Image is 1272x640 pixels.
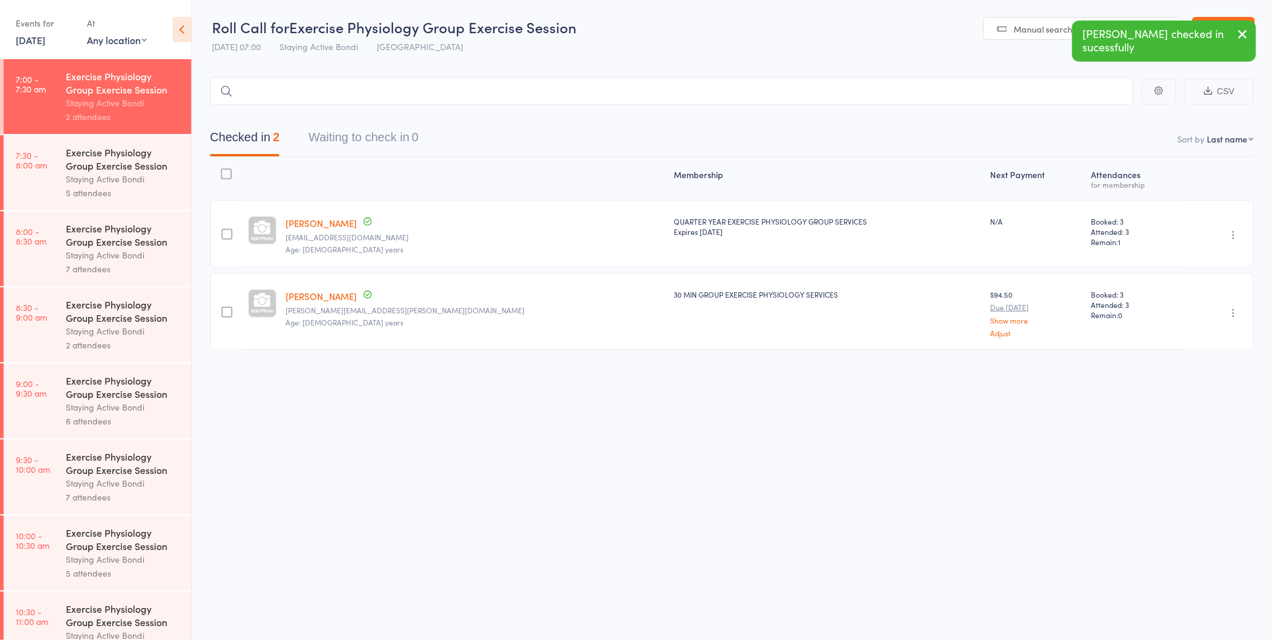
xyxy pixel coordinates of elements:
div: 2 attendees [66,110,181,124]
a: 9:00 -9:30 amExercise Physiology Group Exercise SessionStaying Active Bondi6 attendees [4,363,191,438]
div: Staying Active Bondi [66,248,181,262]
input: Search by name [210,77,1133,105]
a: Adjust [990,329,1081,337]
div: $94.50 [990,289,1081,337]
time: 7:30 - 8:00 am [16,150,47,170]
a: 7:00 -7:30 amExercise Physiology Group Exercise SessionStaying Active Bondi2 attendees [4,59,191,134]
a: Show more [990,316,1081,324]
span: [DATE] 07:00 [212,40,261,53]
a: 8:30 -9:00 amExercise Physiology Group Exercise SessionStaying Active Bondi2 attendees [4,287,191,362]
div: for membership [1091,181,1180,188]
button: CSV [1185,78,1254,104]
div: Exercise Physiology Group Exercise Session [66,298,181,324]
div: Exercise Physiology Group Exercise Session [66,526,181,552]
div: Staying Active Bondi [66,324,181,338]
span: Exercise Physiology Group Exercise Session [289,17,577,37]
span: Attended: 3 [1091,226,1180,237]
button: Waiting to check in0 [308,124,418,156]
div: Atten­dances [1086,162,1185,194]
time: 9:30 - 10:00 am [16,455,50,474]
time: 8:00 - 8:30 am [16,226,46,246]
div: Staying Active Bondi [66,96,181,110]
time: 8:30 - 9:00 am [16,302,47,322]
div: Exercise Physiology Group Exercise Session [66,602,181,629]
span: Remain: [1091,237,1180,247]
div: At [87,13,147,33]
div: [PERSON_NAME] checked in sucessfully [1072,21,1256,62]
div: Staying Active Bondi [66,552,181,566]
div: Staying Active Bondi [66,172,181,186]
div: 7 attendees [66,262,181,276]
a: 7:30 -8:00 amExercise Physiology Group Exercise SessionStaying Active Bondi5 attendees [4,135,191,210]
div: 5 attendees [66,186,181,200]
time: 7:00 - 7:30 am [16,74,46,94]
div: N/A [990,216,1081,226]
span: Manual search [1014,23,1073,35]
a: 8:00 -8:30 amExercise Physiology Group Exercise SessionStaying Active Bondi7 attendees [4,211,191,286]
div: QUARTER YEAR EXERCISE PHYSIOLOGY GROUP SERVICES [674,216,980,237]
div: Events for [16,13,75,33]
div: Exercise Physiology Group Exercise Session [66,69,181,96]
div: 7 attendees [66,490,181,504]
a: [PERSON_NAME] [286,217,357,229]
a: Exit roll call [1192,17,1255,41]
small: ccarrington888@gmail.com [286,233,665,242]
span: 1 [1118,237,1120,247]
div: Exercise Physiology Group Exercise Session [66,222,181,248]
div: Exercise Physiology Group Exercise Session [66,374,181,400]
div: 30 MIN GROUP EXERCISE PHYSIOLOGY SERVICES [674,289,980,299]
span: Booked: 3 [1091,216,1180,226]
div: Membership [669,162,985,194]
div: Any location [87,33,147,46]
a: [PERSON_NAME] [286,290,357,302]
div: Expires [DATE] [674,226,980,237]
label: Sort by [1178,133,1205,145]
span: Roll Call for [212,17,289,37]
div: Exercise Physiology Group Exercise Session [66,146,181,172]
span: Age: [DEMOGRAPHIC_DATA] years [286,244,404,254]
div: 2 [273,130,280,144]
button: Checked in2 [210,124,280,156]
small: Lynn.onley@icloud.com [286,306,665,315]
span: Remain: [1091,310,1180,320]
a: [DATE] [16,33,45,46]
time: 10:30 - 11:00 am [16,607,48,626]
small: Due [DATE] [990,303,1081,312]
div: 2 attendees [66,338,181,352]
span: Age: [DEMOGRAPHIC_DATA] years [286,317,404,327]
div: Next Payment [985,162,1086,194]
span: [GEOGRAPHIC_DATA] [377,40,463,53]
span: Staying Active Bondi [280,40,358,53]
time: 10:00 - 10:30 am [16,531,50,550]
div: Staying Active Bondi [66,400,181,414]
time: 9:00 - 9:30 am [16,379,46,398]
span: Booked: 3 [1091,289,1180,299]
div: Staying Active Bondi [66,476,181,490]
span: Attended: 3 [1091,299,1180,310]
a: 9:30 -10:00 amExercise Physiology Group Exercise SessionStaying Active Bondi7 attendees [4,440,191,514]
span: 0 [1118,310,1122,320]
div: 5 attendees [66,566,181,580]
div: 6 attendees [66,414,181,428]
div: Last name [1207,133,1248,145]
div: Exercise Physiology Group Exercise Session [66,450,181,476]
div: 0 [412,130,418,144]
a: 10:00 -10:30 amExercise Physiology Group Exercise SessionStaying Active Bondi5 attendees [4,516,191,590]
